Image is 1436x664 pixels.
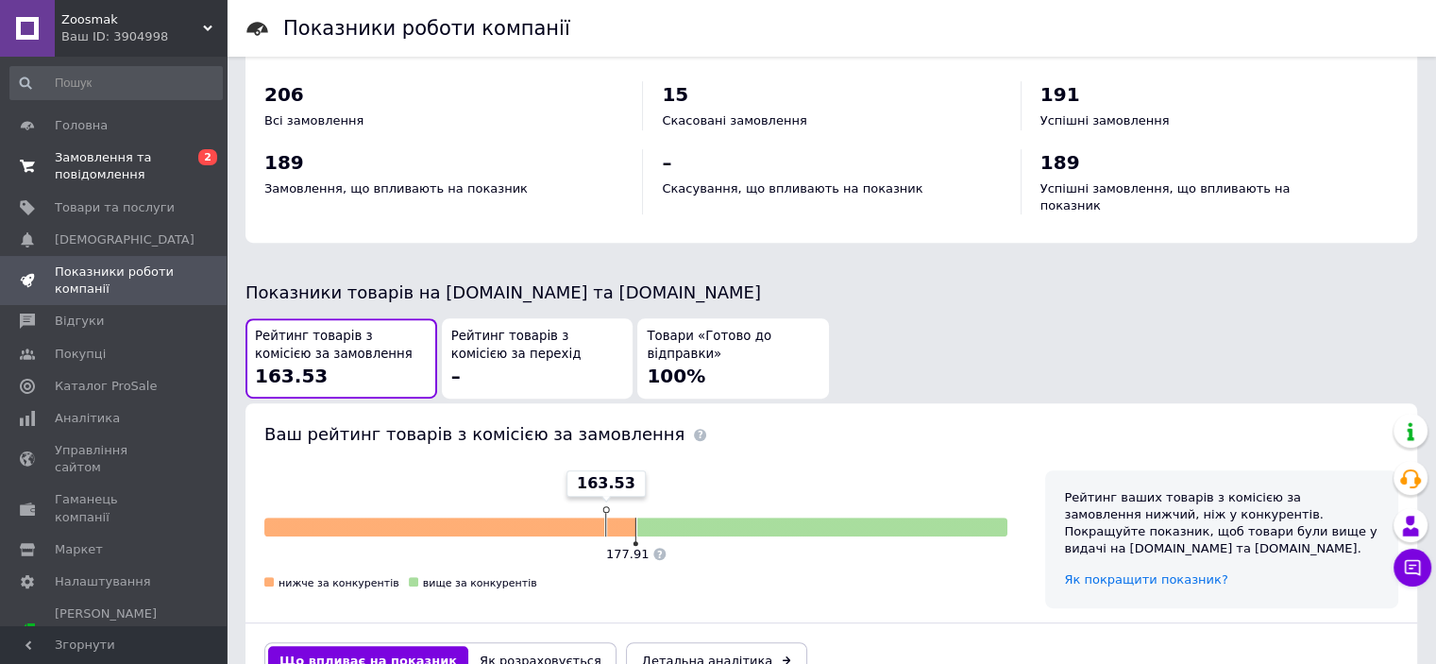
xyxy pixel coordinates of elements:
span: Замовлення та повідомлення [55,149,175,183]
span: Налаштування [55,573,151,590]
button: Товари «Готово до відправки»100% [637,318,829,399]
div: Ваш ID: 3904998 [61,28,227,45]
a: Як покращити показник? [1064,572,1227,587]
span: Товари та послуги [55,199,175,216]
span: – [662,151,671,174]
span: Успішні замовлення, що впливають на показник [1040,181,1291,213]
span: нижче за конкурентів [279,577,399,589]
span: Головна [55,117,108,134]
span: [DEMOGRAPHIC_DATA] [55,231,194,248]
span: Рейтинг товарів з комісією за замовлення [255,328,428,363]
span: 163.53 [577,473,635,494]
span: Скасування, що впливають на показник [662,181,922,196]
span: Zoosmak [61,11,203,28]
button: Рейтинг товарів з комісією за замовлення163.53 [245,318,437,399]
span: Замовлення, що впливають на показник [264,181,528,196]
span: Маркет [55,541,103,558]
span: 206 [264,83,304,106]
span: Каталог ProSale [55,378,157,395]
span: 2 [198,149,217,165]
span: Управління сайтом [55,442,175,476]
input: Пошук [9,66,223,100]
span: 189 [1040,151,1080,174]
span: Успішні замовлення [1040,113,1170,128]
div: Рейтинг ваших товарів з комісією за замовлення нижчий, ніж у конкурентів. Покращуйте показник, що... [1064,489,1379,558]
button: Чат з покупцем [1394,549,1431,587]
span: 15 [662,83,688,106]
span: Показники роботи компанії [55,264,175,298]
span: 177.91 [606,547,650,561]
span: Відгуки [55,313,104,330]
span: Ваш рейтинг товарів з комісією за замовлення [264,424,684,444]
span: Рейтинг товарів з комісією за перехід [451,328,624,363]
span: 163.53 [255,365,328,387]
span: [PERSON_NAME] та рахунки [55,605,175,657]
span: Всі замовлення [264,113,363,128]
span: Показники товарів на [DOMAIN_NAME] та [DOMAIN_NAME] [245,282,761,302]
span: Гаманець компанії [55,491,175,525]
span: 191 [1040,83,1080,106]
span: Аналітика [55,410,120,427]
span: вище за конкурентів [423,577,537,589]
button: Рейтинг товарів з комісією за перехід– [442,318,634,399]
span: Скасовані замовлення [662,113,806,128]
span: 189 [264,151,304,174]
span: – [451,365,461,387]
span: Товари «Готово до відправки» [647,328,819,363]
h1: Показники роботи компанії [283,17,570,40]
span: 100% [647,365,705,387]
span: Покупці [55,346,106,363]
